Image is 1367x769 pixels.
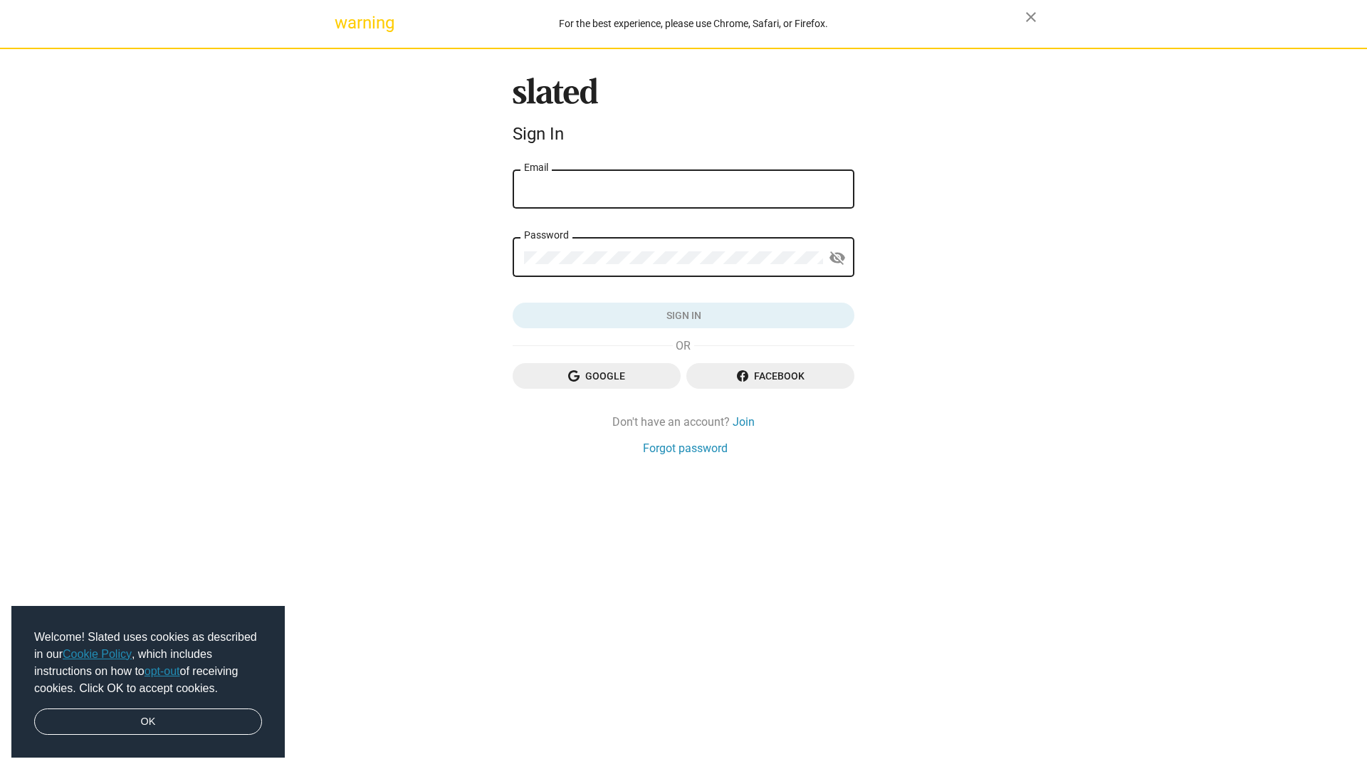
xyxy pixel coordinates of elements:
mat-icon: close [1022,9,1039,26]
a: opt-out [145,665,180,677]
span: Facebook [698,363,843,389]
a: Cookie Policy [63,648,132,660]
span: Welcome! Slated uses cookies as described in our , which includes instructions on how to of recei... [34,629,262,697]
button: Google [513,363,681,389]
button: Facebook [686,363,854,389]
mat-icon: visibility_off [829,247,846,269]
button: Show password [823,244,852,273]
div: For the best experience, please use Chrome, Safari, or Firefox. [362,14,1025,33]
a: Forgot password [643,441,728,456]
sl-branding: Sign In [513,78,854,150]
div: cookieconsent [11,606,285,758]
span: Google [524,363,669,389]
div: Sign In [513,124,854,144]
div: Don't have an account? [513,414,854,429]
a: dismiss cookie message [34,708,262,736]
mat-icon: warning [335,14,352,31]
a: Join [733,414,755,429]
